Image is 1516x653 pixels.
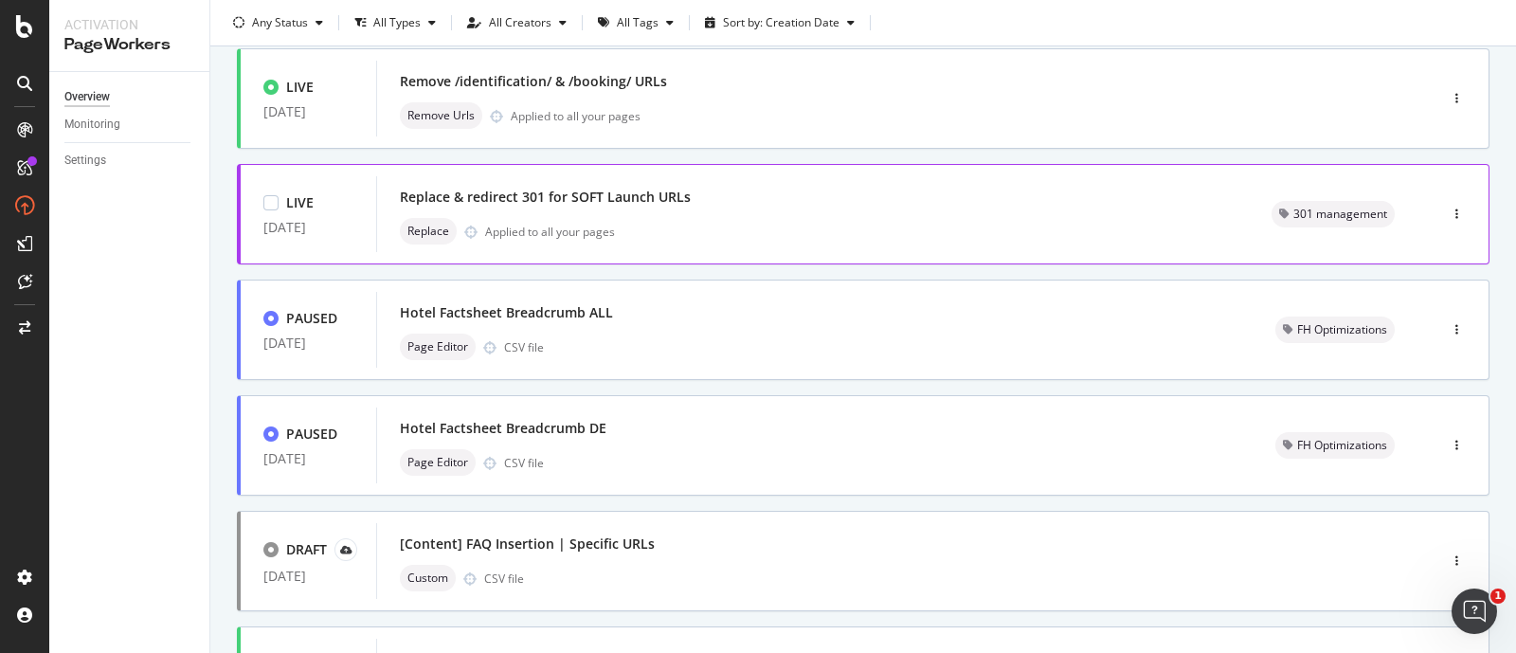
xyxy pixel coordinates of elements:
[64,151,106,171] div: Settings
[485,224,615,240] div: Applied to all your pages
[407,341,468,353] span: Page Editor
[407,457,468,468] span: Page Editor
[504,339,544,355] div: CSV file
[1297,324,1387,336] span: FH Optimizations
[400,218,457,245] div: neutral label
[373,17,421,28] div: All Types
[400,565,456,591] div: neutral label
[1275,317,1395,343] div: neutral label
[511,108,641,124] div: Applied to all your pages
[400,449,476,476] div: neutral label
[252,17,308,28] div: Any Status
[263,104,353,119] div: [DATE]
[1272,201,1395,227] div: neutral label
[64,115,120,135] div: Monitoring
[1293,209,1387,220] span: 301 management
[1452,589,1497,634] iframe: Intercom live chat
[617,17,659,28] div: All Tags
[263,336,353,351] div: [DATE]
[263,220,353,235] div: [DATE]
[64,15,194,34] div: Activation
[407,110,475,121] span: Remove Urls
[1490,589,1506,604] span: 1
[400,102,482,129] div: neutral label
[64,151,196,171] a: Settings
[64,87,110,107] div: Overview
[460,8,574,38] button: All Creators
[590,8,681,38] button: All Tags
[697,8,862,38] button: Sort by: Creation Date
[407,226,449,237] span: Replace
[286,193,314,212] div: LIVE
[723,17,839,28] div: Sort by: Creation Date
[347,8,443,38] button: All Types
[407,572,448,584] span: Custom
[400,303,613,322] div: Hotel Factsheet Breadcrumb ALL
[400,188,691,207] div: Replace & redirect 301 for SOFT Launch URLs
[400,535,655,553] div: [Content] FAQ Insertion | Specific URLs
[286,309,337,328] div: PAUSED
[263,451,353,466] div: [DATE]
[1297,440,1387,451] span: FH Optimizations
[400,334,476,360] div: neutral label
[226,8,331,38] button: Any Status
[64,87,196,107] a: Overview
[286,425,337,444] div: PAUSED
[1275,432,1395,459] div: neutral label
[286,540,327,559] div: DRAFT
[263,569,353,584] div: [DATE]
[400,72,667,91] div: Remove /identification/ & /booking/ URLs
[64,115,196,135] a: Monitoring
[504,455,544,471] div: CSV file
[489,17,551,28] div: All Creators
[484,571,524,587] div: CSV file
[64,34,194,56] div: PageWorkers
[400,419,606,438] div: Hotel Factsheet Breadcrumb DE
[286,78,314,97] div: LIVE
